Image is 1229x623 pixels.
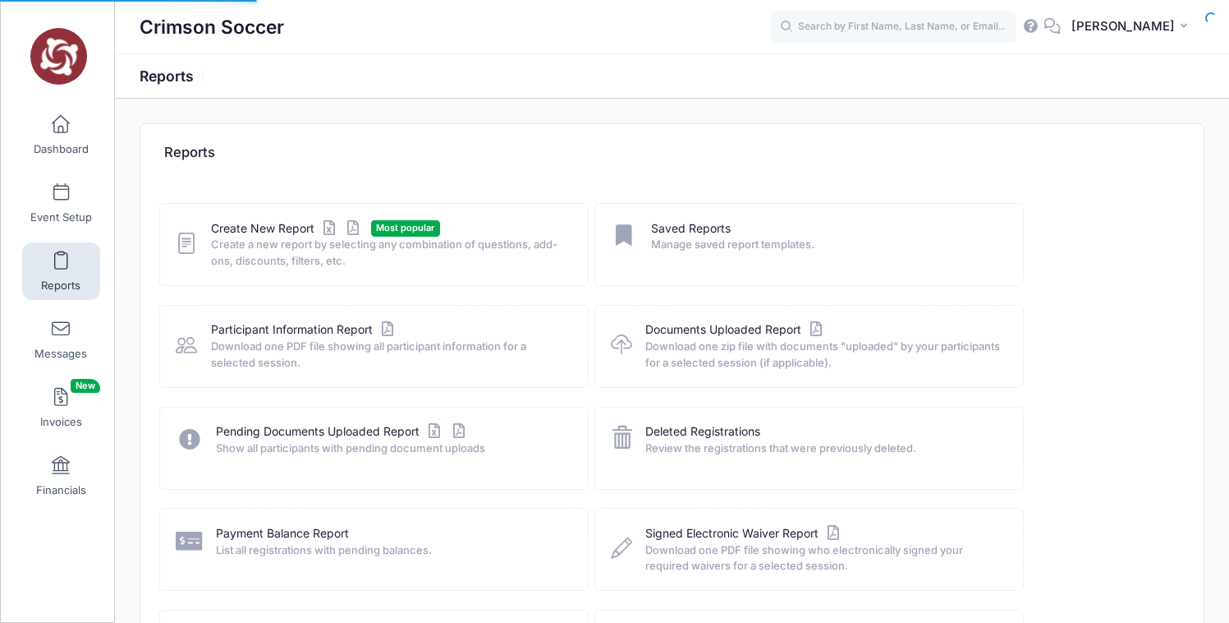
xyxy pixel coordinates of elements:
span: Invoices [40,415,82,429]
span: Messages [34,347,87,361]
a: Dashboard [22,106,100,164]
span: New [71,379,100,393]
span: [PERSON_NAME] [1071,17,1175,35]
a: Messages [22,311,100,368]
h4: Reports [164,130,215,177]
span: Show all participants with pending document uploads [216,441,566,457]
span: Download one PDF file showing all participant information for a selected session. [211,339,567,371]
a: Pending Documents Uploaded Report [216,423,469,441]
span: Dashboard [34,142,89,156]
a: Payment Balance Report [216,525,349,542]
span: Reports [41,279,80,293]
a: Financials [22,447,100,505]
span: Manage saved report templates. [651,237,1002,253]
a: Documents Uploaded Report [645,321,826,339]
h1: Crimson Soccer [140,8,284,46]
span: List all registrations with pending balances. [216,542,566,559]
a: Signed Electronic Waiver Report [645,525,843,542]
span: Review the registrations that were previously deleted. [645,441,1002,457]
img: Crimson Soccer [28,25,89,87]
a: Event Setup [22,174,100,232]
a: Deleted Registrations [645,423,760,441]
a: Crimson Soccer [1,17,116,95]
a: Create New Report [211,220,364,238]
span: Most popular [371,220,440,236]
button: [PERSON_NAME] [1061,8,1204,46]
span: Financials [36,483,86,497]
span: Download one PDF file showing who electronically signed your required waivers for a selected sess... [645,542,1002,575]
span: Event Setup [30,210,92,224]
span: Download one zip file with documents "uploaded" by your participants for a selected session (if a... [645,339,1002,371]
input: Search by First Name, Last Name, or Email... [770,11,1016,44]
a: Participant Information Report [211,321,397,339]
a: InvoicesNew [22,379,100,436]
h1: Reports [140,67,208,85]
a: Reports [22,242,100,300]
a: Saved Reports [651,220,731,238]
span: Create a new report by selecting any combination of questions, add-ons, discounts, filters, etc. [211,237,567,269]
